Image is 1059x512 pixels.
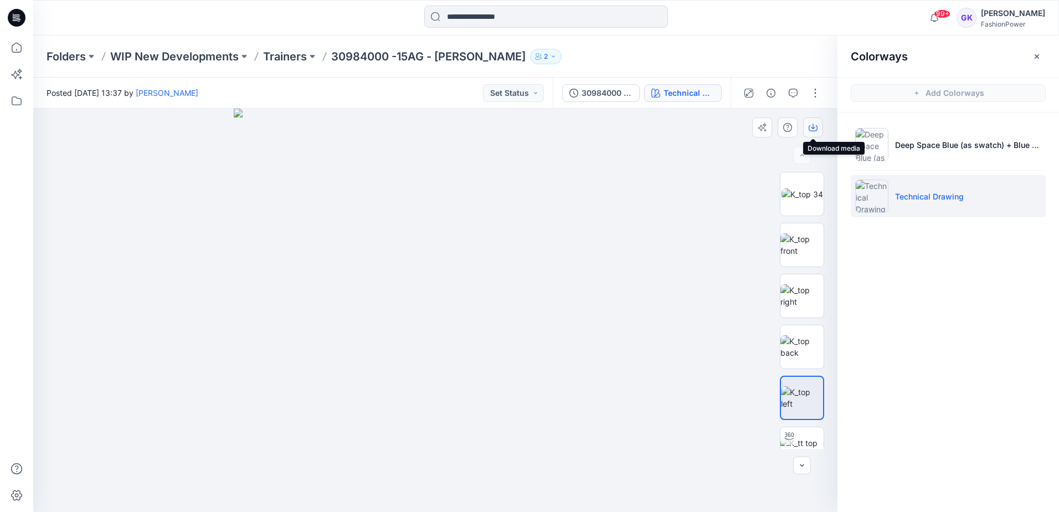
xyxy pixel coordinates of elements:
[780,233,824,257] img: K_top front
[644,84,722,102] button: Technical Drawing
[780,437,824,460] img: K_tt top 2
[957,8,976,28] div: GK
[664,87,714,99] div: Technical Drawing
[782,188,823,200] img: K_top 34
[234,109,637,512] img: eyJhbGciOiJIUzI1NiIsImtpZCI6IjAiLCJzbHQiOiJzZXMiLCJ0eXAiOiJKV1QifQ.eyJkYXRhIjp7InR5cGUiOiJzdG9yYW...
[582,87,633,99] div: 30984000 -15AG - [PERSON_NAME]
[855,128,888,161] img: Deep Space Blue (as swatch) + Blue Dune (as swatch)
[895,191,964,202] p: Technical Drawing
[851,50,908,63] h2: Colorways
[934,9,950,18] span: 99+
[780,335,824,359] img: K_top back
[895,139,1041,151] p: Deep Space Blue (as swatch) + Blue Dune (as swatch)
[562,84,640,102] button: 30984000 -15AG - [PERSON_NAME]
[110,49,239,64] a: WIP New Developments
[981,7,1045,20] div: [PERSON_NAME]
[855,180,888,213] img: Technical Drawing
[781,386,823,409] img: K_top left
[530,49,562,64] button: 2
[331,49,526,64] p: 30984000 -15AG - [PERSON_NAME]
[544,50,548,63] p: 2
[263,49,307,64] a: Trainers
[780,284,824,308] img: K_top right
[136,88,198,98] a: [PERSON_NAME]
[762,84,780,102] button: Details
[47,87,198,99] span: Posted [DATE] 13:37 by
[47,49,86,64] a: Folders
[981,20,1045,28] div: FashionPower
